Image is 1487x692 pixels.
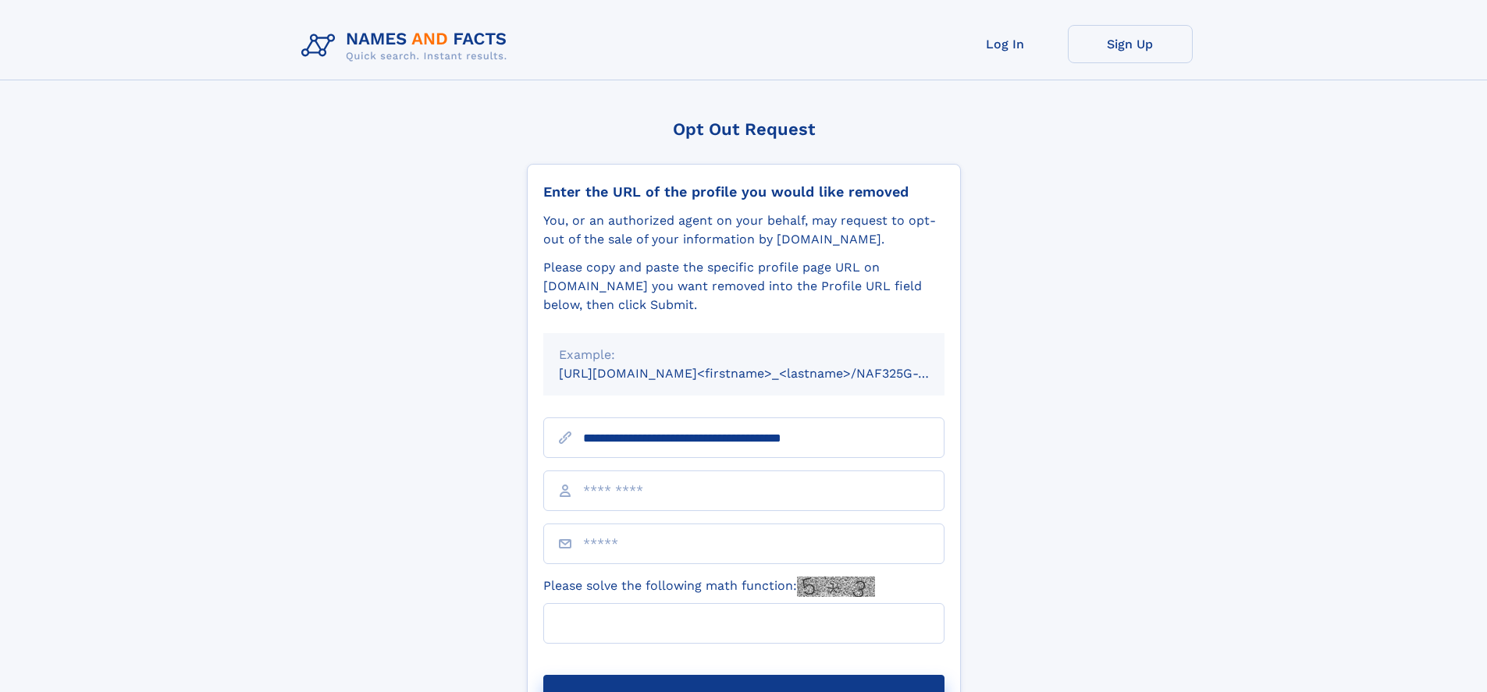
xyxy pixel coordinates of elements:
div: Opt Out Request [527,119,961,139]
small: [URL][DOMAIN_NAME]<firstname>_<lastname>/NAF325G-xxxxxxxx [559,366,974,381]
div: You, or an authorized agent on your behalf, may request to opt-out of the sale of your informatio... [543,211,944,249]
div: Please copy and paste the specific profile page URL on [DOMAIN_NAME] you want removed into the Pr... [543,258,944,314]
label: Please solve the following math function: [543,577,875,597]
div: Enter the URL of the profile you would like removed [543,183,944,201]
div: Example: [559,346,929,364]
a: Sign Up [1068,25,1193,63]
a: Log In [943,25,1068,63]
img: Logo Names and Facts [295,25,520,67]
